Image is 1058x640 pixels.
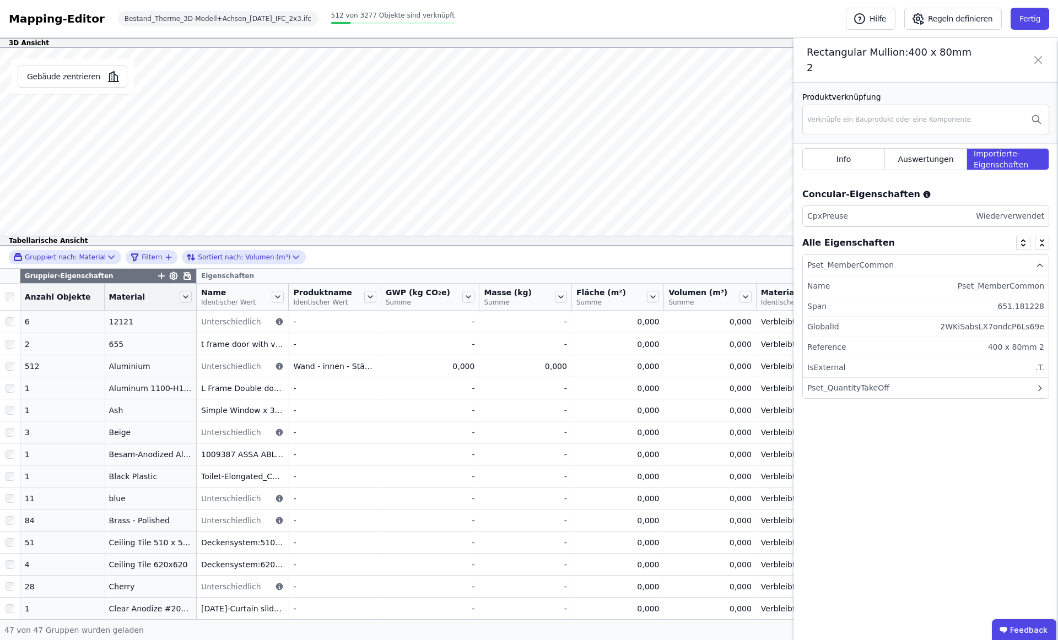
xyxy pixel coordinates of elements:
[201,427,261,438] span: Unterschiedlich
[576,361,659,372] div: 0,000
[386,581,475,592] div: -
[576,287,626,298] span: Fläche (m²)
[576,316,659,327] div: 0,000
[386,361,475,372] div: 0,000
[109,603,192,614] div: Clear Anodize #204 Class II
[668,537,751,548] div: 0,000
[201,361,261,372] span: Unterschiedlich
[807,115,971,124] div: Verknüpfe ein Bauprodukt oder eine Komponente
[186,251,290,264] div: Volumen (m³)
[761,287,818,298] span: Materialfluss
[761,471,844,482] div: Verbleibt
[576,603,659,614] div: 0,000
[668,493,751,504] div: 0,000
[25,581,100,592] div: 28
[484,493,566,504] div: -
[201,298,256,307] span: Identischer Wert
[25,493,100,504] div: 11
[484,449,566,460] div: -
[9,11,105,26] div: Mapping-Editor
[386,515,475,526] div: -
[25,427,100,438] div: 3
[898,154,953,165] span: Auswertungen
[1011,8,1049,30] button: Fertig
[25,361,100,372] div: 512
[9,236,88,245] span: Tabellarische Ansicht
[761,515,844,526] div: Verbleibt
[761,339,844,350] div: Verbleibt
[386,427,475,438] div: -
[484,603,566,614] div: -
[118,11,318,26] div: Bestand_Therme_3D-Modell+Achsen_[DATE]_IFC_2x3.ifc
[331,12,455,19] span: 512 von 3277 Objekte sind verknüpft
[109,449,192,460] div: Besam-Anodized Aluminium
[386,471,475,482] div: -
[761,603,844,614] div: Verbleibt
[25,253,77,262] span: Gruppiert nach:
[293,427,376,438] div: -
[293,339,376,350] div: -
[761,316,844,327] div: Verbleibt
[576,471,659,482] div: 0,000
[576,559,659,570] div: 0,000
[293,493,376,504] div: -
[576,405,659,416] div: 0,000
[803,206,1049,226] li: CpxPreuse
[576,339,659,350] div: 0,000
[802,91,1049,102] div: Produktverknüpfung
[484,298,532,307] span: Summe
[293,559,376,570] div: -
[201,449,284,460] div: 1009387 ASSA ABLOY ADS Slim 2 Panel wall mounted bipart (2):1009387 ASSA ABLOY ADS Slim 2 Panel w...
[25,339,100,350] div: 2
[109,559,192,570] div: Ceiling Tile 620x620
[484,471,566,482] div: -
[484,339,566,350] div: -
[761,537,844,548] div: Verbleibt
[761,581,844,592] div: Verbleibt
[109,291,145,302] span: Material
[25,291,91,302] span: Anzahl Objekte
[25,449,100,460] div: 1
[761,383,844,394] div: Verbleibt
[201,581,261,592] span: Unterschiedlich
[109,405,192,416] div: Ash
[109,339,192,350] div: 655
[904,8,1002,30] button: Regeln definieren
[668,515,751,526] div: 0,000
[484,316,566,327] div: -
[293,449,376,460] div: -
[293,361,376,372] div: Wand - innen - Ständerwerk - Aluminium
[293,537,376,548] div: -
[836,154,851,165] span: Info
[668,405,751,416] div: 0,000
[198,253,243,262] span: Sortiert nach:
[201,515,261,526] span: Unterschiedlich
[386,405,475,416] div: -
[668,427,751,438] div: 0,000
[576,427,659,438] div: 0,000
[201,316,261,327] span: Unterschiedlich
[25,383,100,394] div: 1
[9,39,49,47] span: 3D Ansicht
[109,493,192,504] div: blue
[13,252,106,262] div: Material
[576,581,659,592] div: 0,000
[386,537,475,548] div: -
[109,537,192,548] div: Ceiling Tile 510 x 510
[386,449,475,460] div: -
[484,581,566,592] div: -
[109,427,192,438] div: Beige
[668,471,751,482] div: 0,000
[761,361,844,372] div: Verbleibt
[668,559,751,570] div: 0,000
[386,559,475,570] div: -
[25,405,100,416] div: 1
[201,272,254,280] span: Eigenschaften
[484,287,532,298] span: Masse (kg)
[484,427,566,438] div: -
[807,45,972,75] span: Rectangular Mullion:400 x 80mm 2
[142,253,162,262] span: Filtern
[109,361,192,372] div: Aluminium
[386,298,450,307] span: Summe
[576,493,659,504] div: 0,000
